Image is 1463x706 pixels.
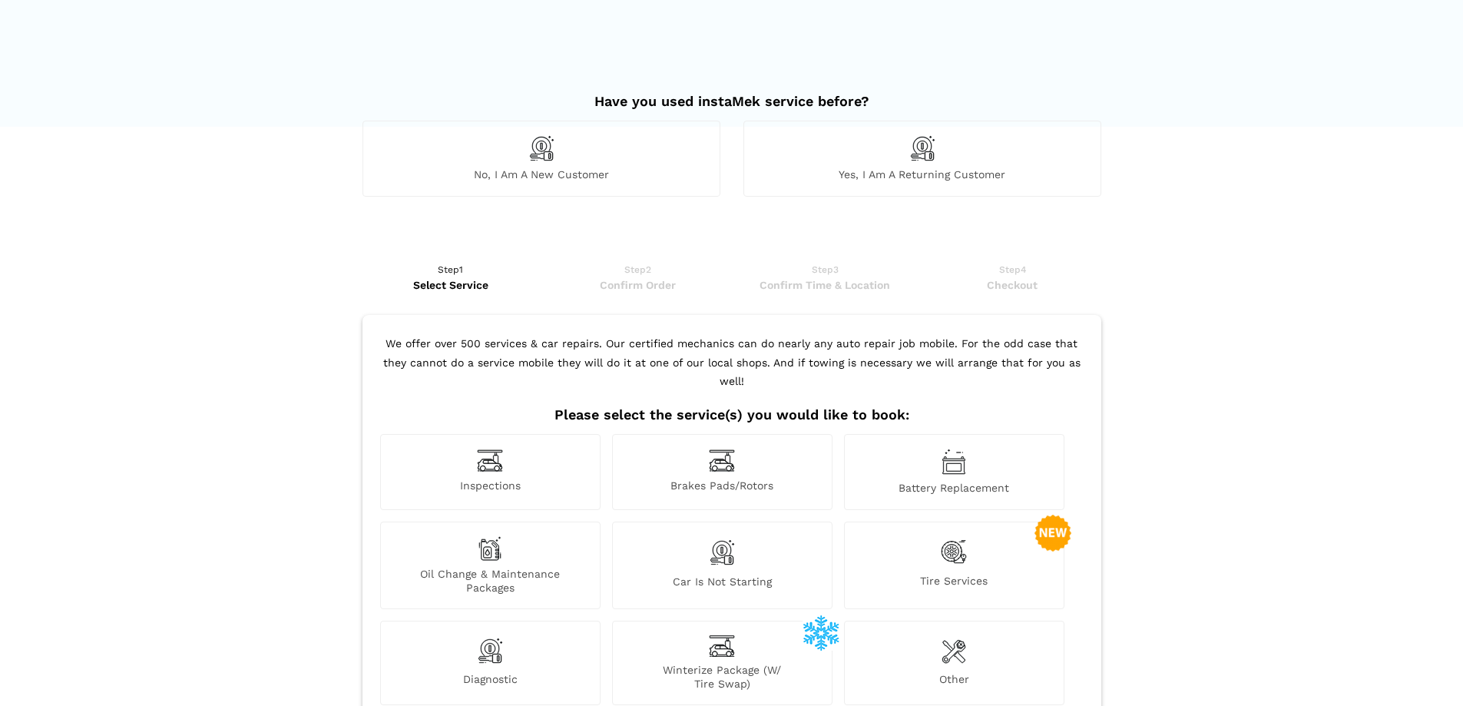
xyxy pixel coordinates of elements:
span: Select Service [362,277,540,293]
span: Winterize Package (W/ Tire Swap) [613,663,832,691]
span: Confirm Order [549,277,727,293]
a: Step4 [924,262,1101,293]
img: winterize-icon_1.png [803,614,839,651]
span: Tire Services [845,574,1064,595]
span: Car is not starting [613,575,832,595]
span: Confirm Time & Location [736,277,914,293]
span: Brakes Pads/Rotors [613,479,832,495]
h2: Have you used instaMek service before? [362,78,1101,110]
span: Other [845,672,1064,691]
p: We offer over 500 services & car repairs. Our certified mechanics can do nearly any auto repair j... [376,334,1087,406]
span: Oil Change & Maintenance Packages [381,567,600,595]
span: Checkout [924,277,1101,293]
img: new-badge-2-48.png [1034,515,1071,552]
h2: Please select the service(s) you would like to book: [376,406,1087,423]
span: No, I am a new customer [363,167,720,181]
span: Battery Replacement [845,481,1064,495]
span: Yes, I am a returning customer [744,167,1101,181]
a: Step1 [362,262,540,293]
a: Step2 [549,262,727,293]
a: Step3 [736,262,914,293]
span: Inspections [381,479,600,495]
span: Diagnostic [381,672,600,691]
